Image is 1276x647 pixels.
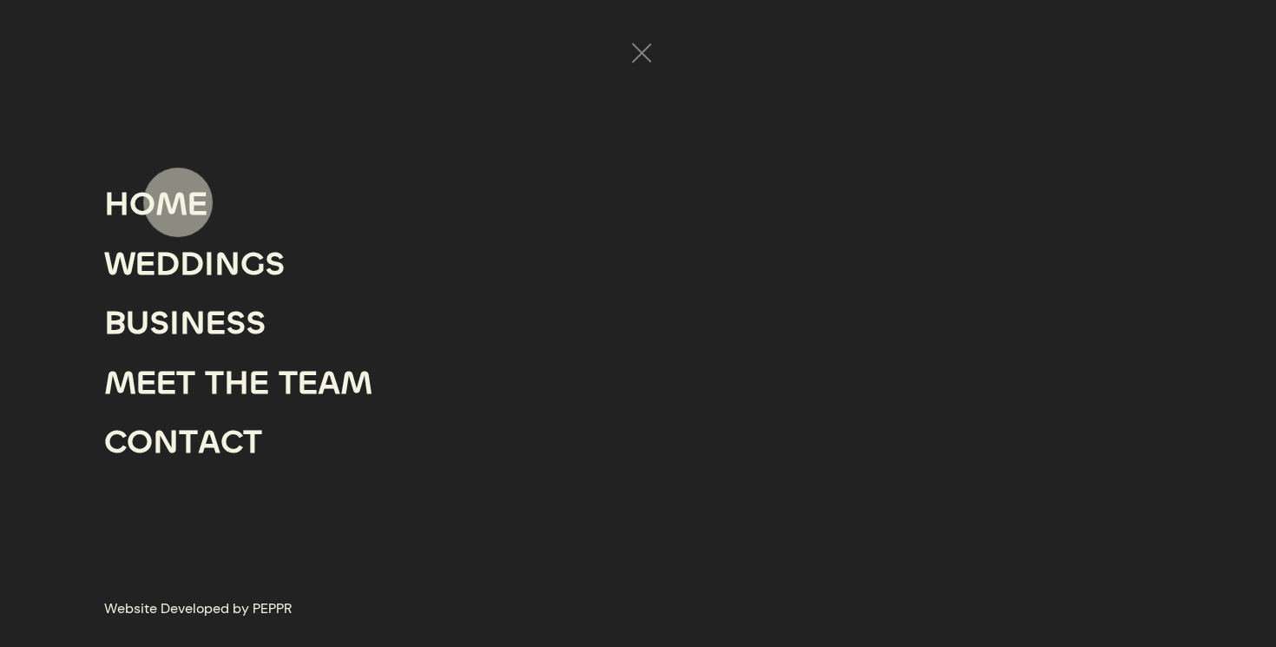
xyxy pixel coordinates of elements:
[153,413,179,472] div: N
[155,175,187,234] div: M
[279,353,298,413] div: T
[104,413,127,472] div: C
[155,234,180,294] div: D
[104,353,372,413] a: MEET THE TEAM
[129,175,155,234] div: O
[104,597,292,621] a: Website Developed by PEPPR
[180,234,204,294] div: D
[104,234,135,294] div: W
[136,353,156,413] div: E
[249,353,269,413] div: E
[198,413,220,472] div: A
[318,353,340,413] div: A
[226,294,246,353] div: S
[104,294,126,353] div: B
[243,413,262,472] div: T
[176,353,195,413] div: T
[104,413,262,472] a: CONTACT
[104,234,285,294] a: WEDDINGS
[298,353,318,413] div: E
[206,294,226,353] div: E
[135,234,155,294] div: E
[104,175,207,234] a: HOME
[180,294,206,353] div: N
[169,294,180,353] div: I
[179,413,198,472] div: T
[104,175,129,234] div: H
[246,294,266,353] div: S
[127,413,153,472] div: O
[214,234,240,294] div: N
[240,234,265,294] div: G
[149,294,169,353] div: S
[220,413,243,472] div: C
[104,294,266,353] a: BUSINESS
[265,234,285,294] div: S
[204,234,214,294] div: I
[205,353,224,413] div: T
[224,353,249,413] div: H
[156,353,176,413] div: E
[126,294,149,353] div: U
[104,353,136,413] div: M
[187,175,207,234] div: E
[340,353,372,413] div: M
